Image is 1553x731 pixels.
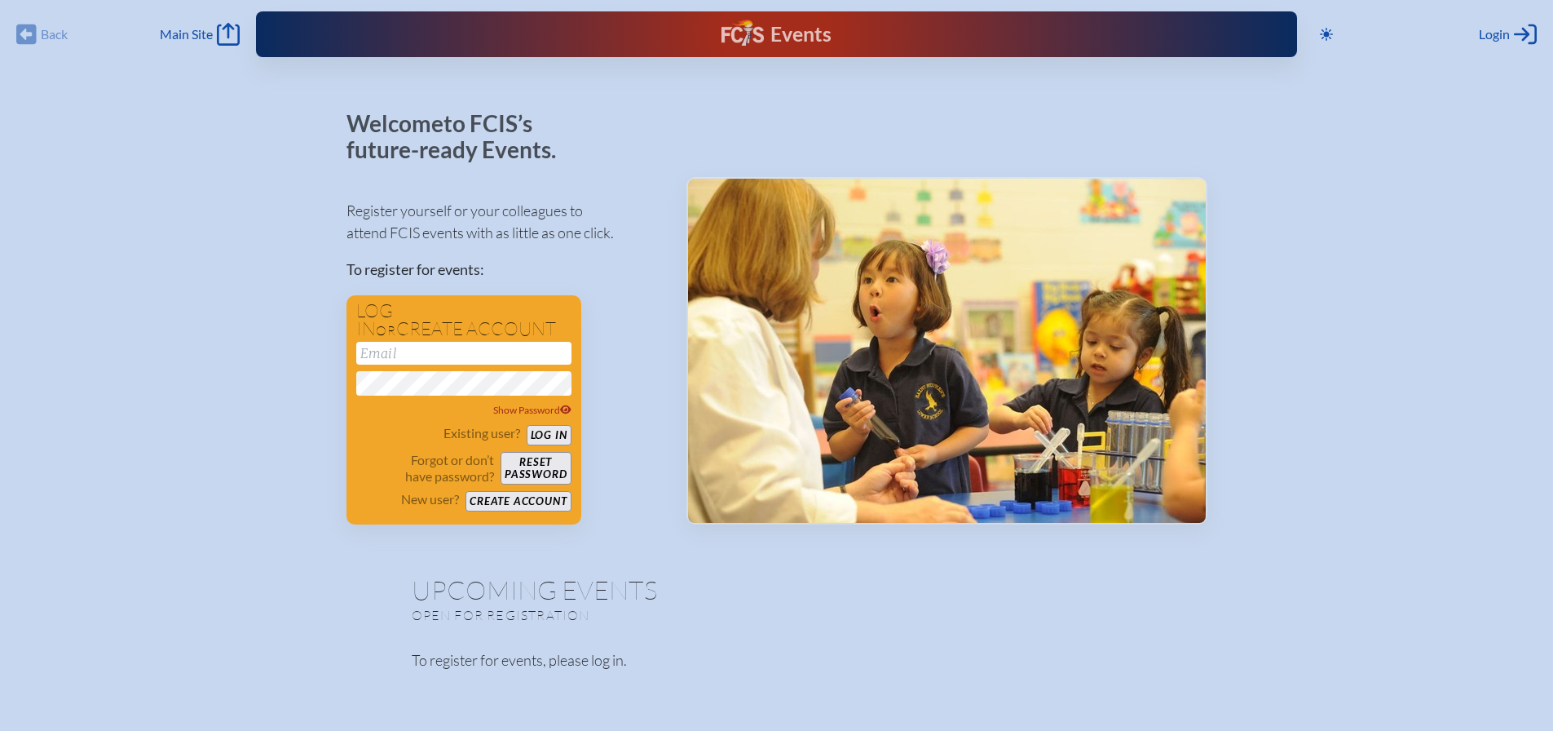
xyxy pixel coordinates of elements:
p: Welcome to FCIS’s future-ready Events. [346,111,575,162]
p: New user? [401,491,459,507]
a: Main Site [160,23,240,46]
span: or [376,322,396,339]
p: Register yourself or your colleagues to attend FCIS events with as little as one click. [346,200,660,244]
p: Existing user? [443,425,520,441]
img: Events [688,179,1206,523]
div: FCIS Events — Future ready [542,20,1010,49]
span: Main Site [160,26,213,42]
p: To register for events: [346,259,660,281]
p: Open for registration [412,607,842,623]
button: Create account [465,491,571,512]
button: Resetpassword [501,452,571,485]
input: Email [356,342,571,365]
span: Show Password [493,404,571,416]
h1: Upcoming Events [412,577,1142,603]
p: To register for events, please log in. [412,649,1142,671]
h1: Log in create account [356,302,571,339]
p: Forgot or don’t have password? [356,452,495,485]
button: Log in [527,425,571,445]
span: Login [1479,26,1510,42]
